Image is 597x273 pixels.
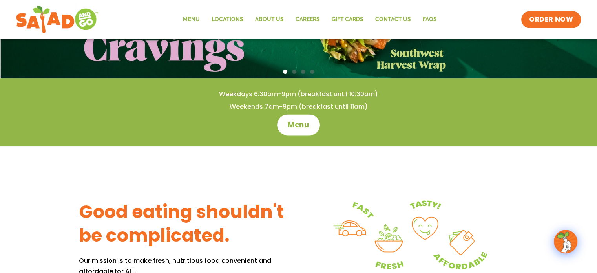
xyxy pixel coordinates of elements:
[325,11,369,29] a: GIFT CARDS
[301,70,305,74] span: Go to slide 3
[16,103,581,111] h4: Weekends 7am-9pm (breakfast until 11am)
[289,11,325,29] a: Careers
[555,231,577,253] img: wpChatIcon
[287,120,310,130] span: Menu
[521,11,581,28] a: ORDER NOW
[16,90,581,99] h4: Weekdays 6:30am-9pm (breakfast until 10:30am)
[177,11,442,29] nav: Menu
[277,114,320,135] a: Menu
[416,11,442,29] a: FAQs
[177,11,205,29] a: Menu
[16,4,99,35] img: new-SAG-logo-768×292
[283,70,287,74] span: Go to slide 1
[529,15,573,24] span: ORDER NOW
[79,200,299,247] h3: Good eating shouldn't be complicated.
[310,70,314,74] span: Go to slide 4
[369,11,416,29] a: Contact Us
[249,11,289,29] a: About Us
[205,11,249,29] a: Locations
[292,70,296,74] span: Go to slide 2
